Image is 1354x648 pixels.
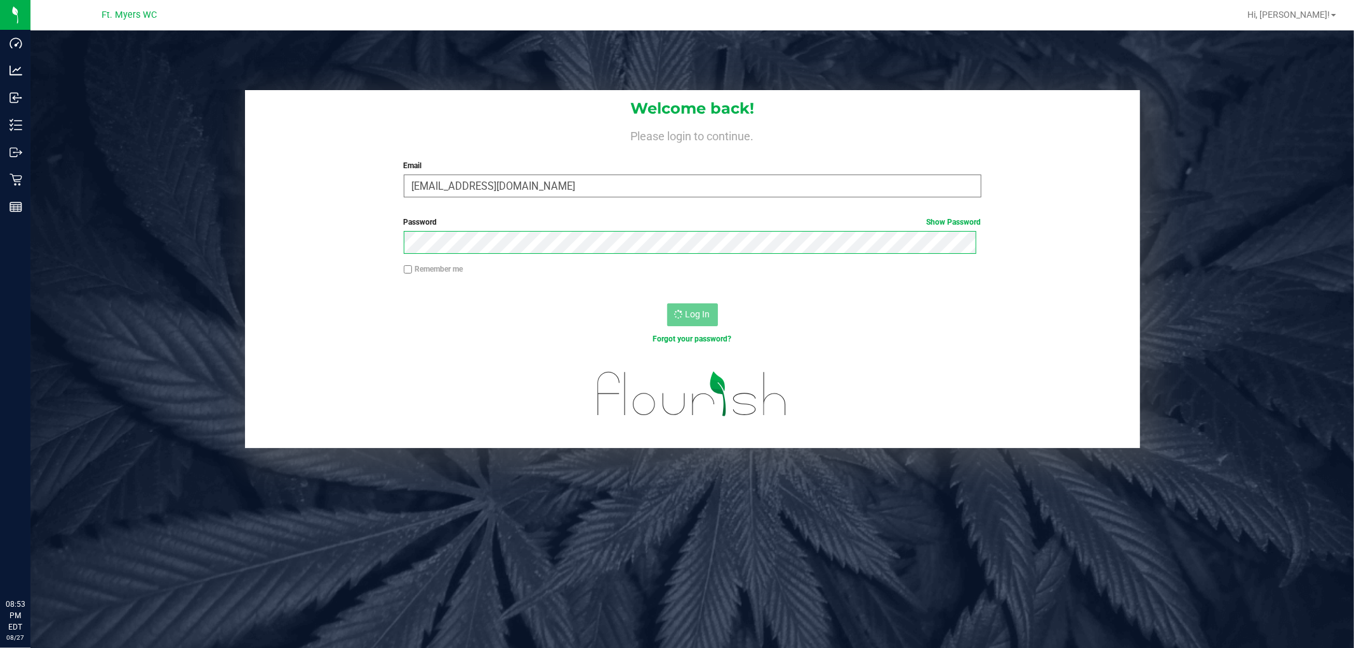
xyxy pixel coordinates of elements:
[10,91,22,104] inline-svg: Inbound
[6,598,25,633] p: 08:53 PM EDT
[6,633,25,642] p: 08/27
[1247,10,1330,20] span: Hi, [PERSON_NAME]!
[10,119,22,131] inline-svg: Inventory
[102,10,157,20] span: Ft. Myers WC
[404,160,981,171] label: Email
[653,334,732,343] a: Forgot your password?
[10,173,22,186] inline-svg: Retail
[667,303,718,326] button: Log In
[404,263,463,275] label: Remember me
[404,265,413,274] input: Remember me
[10,64,22,77] inline-svg: Analytics
[10,37,22,50] inline-svg: Dashboard
[10,201,22,213] inline-svg: Reports
[686,309,710,319] span: Log In
[245,100,1140,117] h1: Welcome back!
[580,358,804,430] img: flourish_logo.svg
[404,218,437,227] span: Password
[927,218,981,227] a: Show Password
[245,127,1140,142] h4: Please login to continue.
[10,146,22,159] inline-svg: Outbound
